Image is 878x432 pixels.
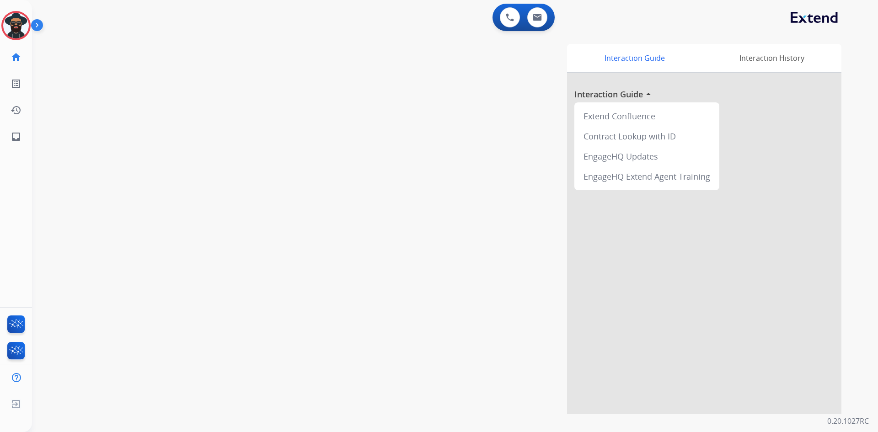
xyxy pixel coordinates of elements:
[578,126,716,146] div: Contract Lookup with ID
[11,105,21,116] mat-icon: history
[827,416,869,427] p: 0.20.1027RC
[567,44,702,72] div: Interaction Guide
[578,166,716,187] div: EngageHQ Extend Agent Training
[578,146,716,166] div: EngageHQ Updates
[11,78,21,89] mat-icon: list_alt
[578,106,716,126] div: Extend Confluence
[3,13,29,38] img: avatar
[702,44,841,72] div: Interaction History
[11,131,21,142] mat-icon: inbox
[11,52,21,63] mat-icon: home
